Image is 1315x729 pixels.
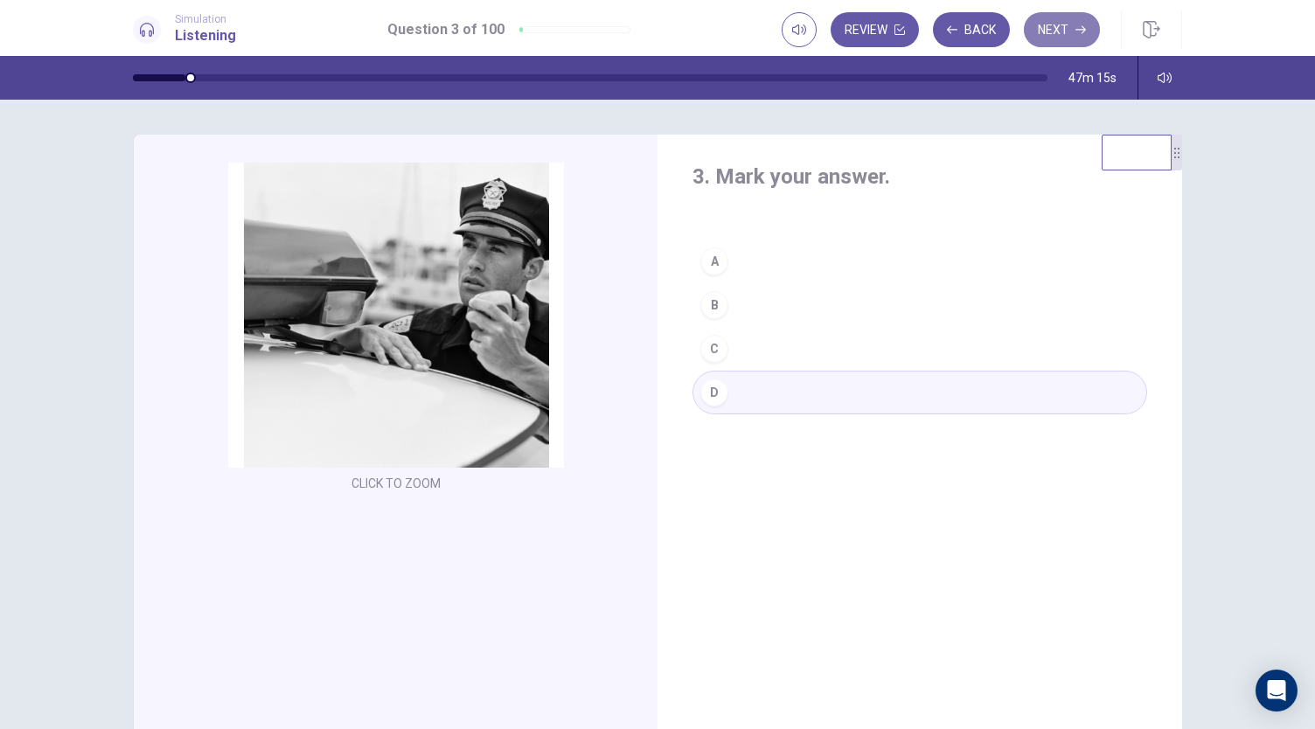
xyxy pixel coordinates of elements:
div: Open Intercom Messenger [1256,670,1298,712]
span: Simulation [175,13,236,25]
span: 47m 15s [1068,71,1117,85]
button: Next [1024,12,1100,47]
button: Review [831,12,919,47]
div: C [700,335,728,363]
button: D [692,371,1147,414]
button: A [692,240,1147,283]
h4: 3. Mark your answer. [692,163,1147,191]
div: B [700,291,728,319]
button: Back [933,12,1010,47]
h1: Question 3 of 100 [387,19,504,40]
button: C [692,327,1147,371]
div: A [700,247,728,275]
h1: Listening [175,25,236,46]
div: D [700,378,728,406]
button: B [692,283,1147,327]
